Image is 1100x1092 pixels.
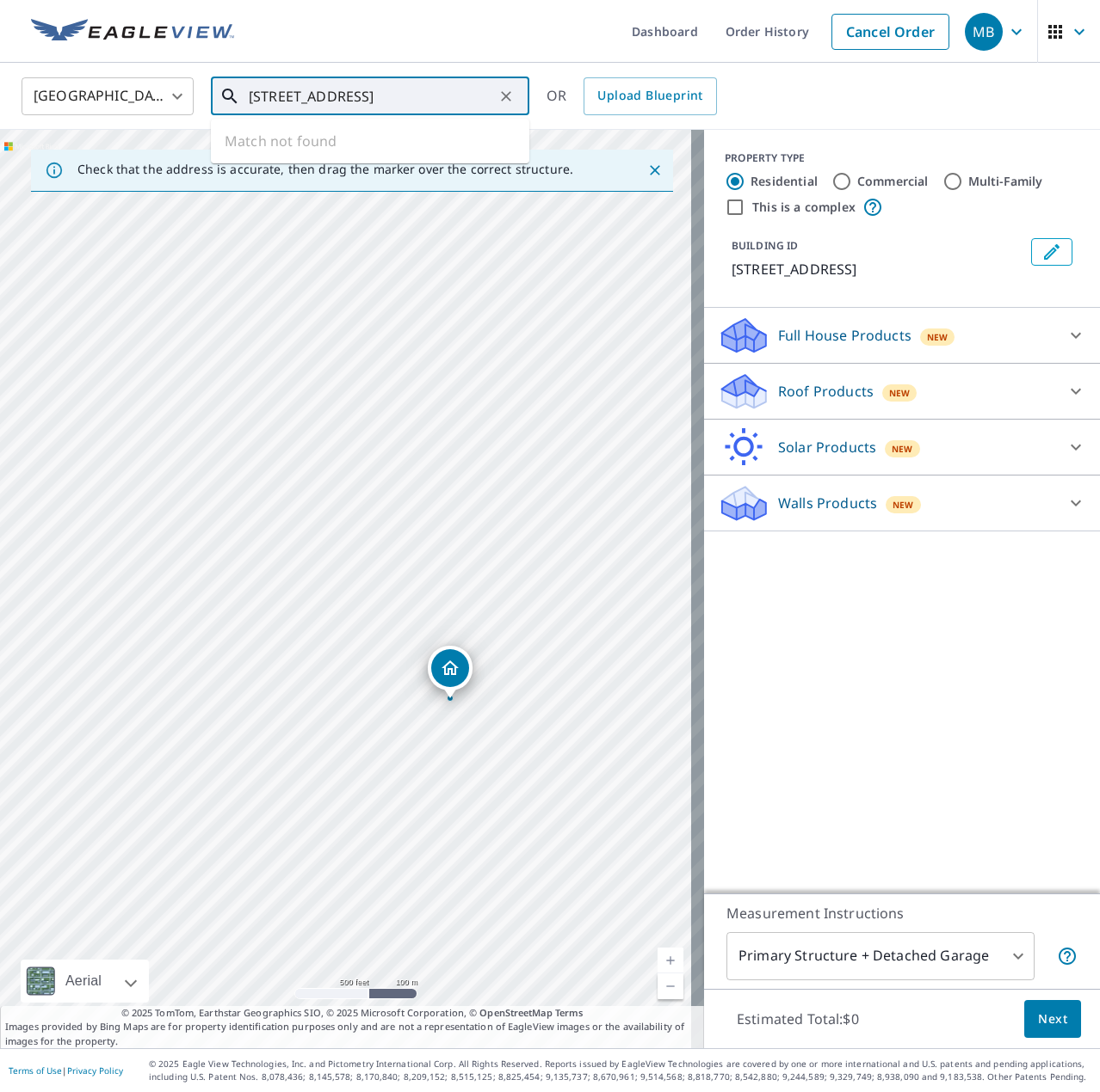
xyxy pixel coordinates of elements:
div: Walls ProductsNew [718,482,1086,524]
button: Close [644,159,666,181]
button: Clear [494,84,518,108]
div: OR [547,77,717,115]
img: EV Logo [31,19,234,45]
p: Check that the address is accurate, then drag the marker over the correct structure. [77,162,573,177]
a: Terms of Use [9,1064,62,1077]
span: Your report will include the primary structure and a detached garage if one exists. [1057,946,1078,966]
div: Aerial [60,960,107,1003]
p: Full House Products [778,325,912,346]
span: New [889,386,911,400]
p: © 2025 Eagle View Technologies, Inc. and Pictometry International Corp. All Rights Reserved. Repo... [149,1058,1091,1083]
label: Residential [751,173,818,190]
span: New [927,330,949,344]
div: Roof ProductsNew [718,371,1086,412]
div: Aerial [21,960,149,1003]
label: Commercial [857,173,929,190]
p: Estimated Total: $0 [723,1000,873,1038]
a: Privacy Policy [67,1064,123,1077]
a: Current Level 16, Zoom Out [658,973,683,999]
p: | [9,1065,123,1076]
div: [GEOGRAPHIC_DATA] [22,72,194,120]
span: Next [1038,1009,1067,1030]
a: Upload Blueprint [584,77,716,115]
span: New [892,442,913,456]
p: Solar Products [778,437,876,457]
a: OpenStreetMap [479,1006,552,1019]
div: MB [965,13,1003,51]
div: Dropped pin, building 1, Residential property, 4561 E 4000n Rd Bourbonnais, IL 60914 [428,646,473,699]
p: Walls Products [778,493,877,513]
div: Solar ProductsNew [718,426,1086,468]
div: Full House ProductsNew [718,315,1086,356]
a: Cancel Order [831,14,949,50]
button: Edit building 1 [1031,238,1072,266]
p: [STREET_ADDRESS] [732,259,1024,279]
label: Multi-Family [968,173,1043,190]
span: © 2025 TomTom, Earthstar Geographics SIO, © 2025 Microsoft Corporation, © [121,1006,584,1021]
label: This is a complex [752,199,856,216]
span: Upload Blueprint [597,85,702,107]
a: Terms [555,1006,584,1019]
span: New [893,498,914,512]
p: Roof Products [778,381,874,402]
p: Measurement Instructions [726,903,1078,923]
p: BUILDING ID [732,238,798,253]
button: Next [1024,1000,1081,1039]
input: Search by address or latitude-longitude [249,72,494,120]
div: Primary Structure + Detached Garage [726,932,1035,980]
div: PROPERTY TYPE [725,150,1079,166]
a: Current Level 16, Zoom In [658,948,683,973]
